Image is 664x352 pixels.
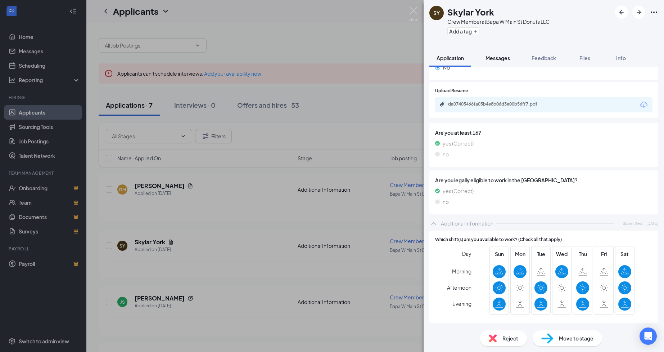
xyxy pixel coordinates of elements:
[447,18,550,25] div: Crew Member at Bapa W Main St Donuts LLC
[485,55,510,61] span: Messages
[447,6,494,18] h1: Skylar York
[439,101,556,108] a: Paperclipda07405466fa05b4e8b06d3e00b56ff7.pdf
[435,129,652,137] span: Are you at least 16?
[650,8,658,17] svg: Ellipses
[443,198,449,206] span: no
[435,88,468,94] span: Upload Resume
[447,281,471,294] span: Afternoon
[534,250,547,258] span: Tue
[433,9,440,17] div: SY
[532,55,556,61] span: Feedback
[443,150,449,158] span: no
[462,250,471,258] span: Day
[493,250,506,258] span: Sun
[616,55,626,61] span: Info
[473,29,478,34] svg: Plus
[559,334,593,342] span: Move to stage
[514,250,527,258] span: Mon
[447,27,479,35] button: PlusAdd a tag
[617,8,626,17] svg: ArrowLeftNew
[435,176,652,184] span: Are you legally eligible to work in the [GEOGRAPHIC_DATA]?
[632,6,645,19] button: ArrowRight
[439,101,445,107] svg: Paperclip
[640,328,657,345] div: Open Intercom Messenger
[502,334,518,342] span: Reject
[597,250,610,258] span: Fri
[618,250,631,258] span: Sat
[615,6,628,19] button: ArrowLeftNew
[623,220,643,226] span: Submitted:
[443,139,474,147] span: yes (Correct)
[634,8,643,17] svg: ArrowRight
[452,297,471,310] span: Evening
[443,187,474,195] span: yes (Correct)
[435,236,562,243] span: Which shift(s) are you available to work? (Check all that apply)
[576,250,589,258] span: Thu
[646,220,658,226] span: [DATE]
[437,55,464,61] span: Application
[555,250,568,258] span: Wed
[640,101,648,109] svg: Download
[441,220,493,227] div: Additional Information
[443,63,450,71] span: No
[579,55,590,61] span: Files
[448,101,549,107] div: da07405466fa05b4e8b06d3e00b56ff7.pdf
[429,219,438,228] svg: ChevronUp
[452,265,471,278] span: Morning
